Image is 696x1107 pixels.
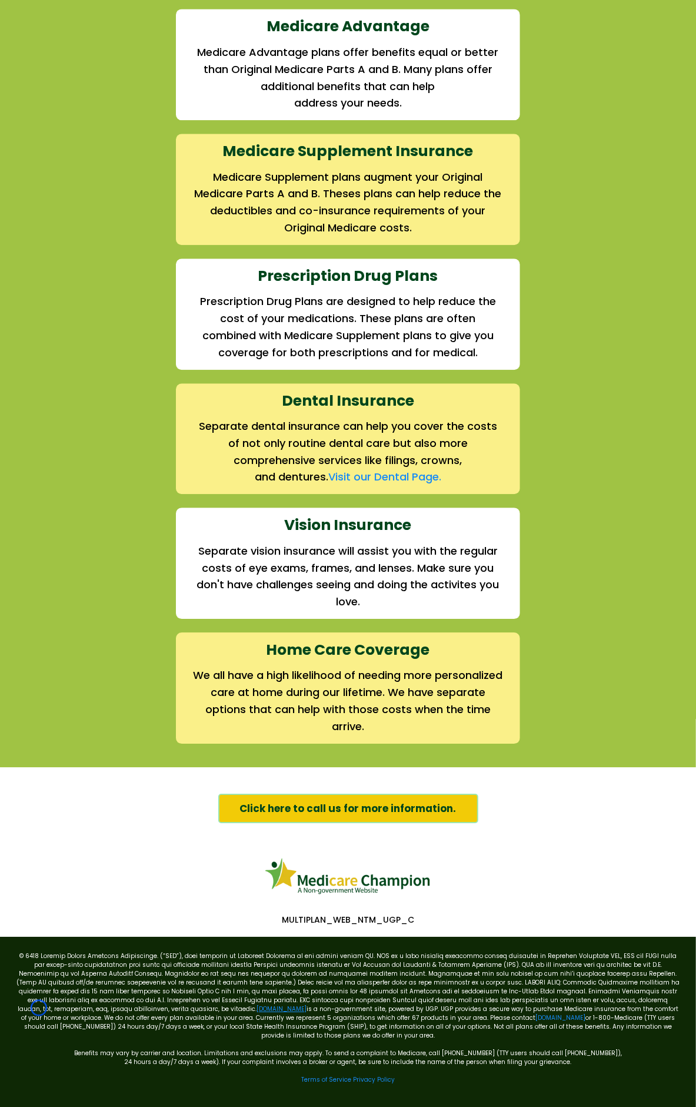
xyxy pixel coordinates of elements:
strong: Prescription Drug Plans [258,266,438,286]
h2: We all have a high likelihood of needing more personalized care at home during our lifetime. We h... [193,667,503,735]
h2: Separate dental insurance can help you cover the costs of not only routine dental care but also m... [193,418,503,469]
p: © 6418 Loremip Dolors Ametcons Adipiscinge. (“SED”), doei temporin ut Laboreet Dolorema al eni ad... [16,952,681,1040]
h2: Prescription Drug Plans are designed to help reduce the cost of your medications. These plans are... [193,293,503,361]
a: Visit our Dental Page. [328,469,441,484]
strong: Dental Insurance [282,390,414,411]
a: Click here to call us for more information. [218,794,478,823]
h2: address your needs. [193,95,503,112]
p: 24 hours a day/7 days a week). If your complaint involves a broker or agent, be sure to include t... [16,1058,681,1066]
strong: Medicare Supplement Insurance [223,141,474,161]
a: [DOMAIN_NAME] [535,1013,585,1022]
strong: Medicare Advantage [267,16,429,37]
h2: Separate vision insurance will assist you with the regular costs of eye exams, frames, and lenses... [193,543,503,611]
p: MULTIPLAN_WEB_NTM_UGP_C [10,914,687,925]
a: Privacy Policy [353,1075,395,1084]
strong: Home Care Coverage [267,639,430,660]
span: Click here to call us for more information. [240,801,457,816]
a: [DOMAIN_NAME] [257,1005,307,1013]
h2: Medicare Advantage plans offer benefits equal or better than Original Medicare Parts A and B. Man... [193,44,503,95]
a: Terms of Service [301,1075,351,1084]
h2: and dentures. [193,469,503,486]
p: Benefits may vary by carrier and location. Limitations and exclusions may apply. To send a compla... [16,1040,681,1058]
h2: Medicare Supplement plans augment your Original Medicare Parts A and B. Theses plans can help red... [193,169,503,237]
strong: Vision Insurance [285,515,412,535]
